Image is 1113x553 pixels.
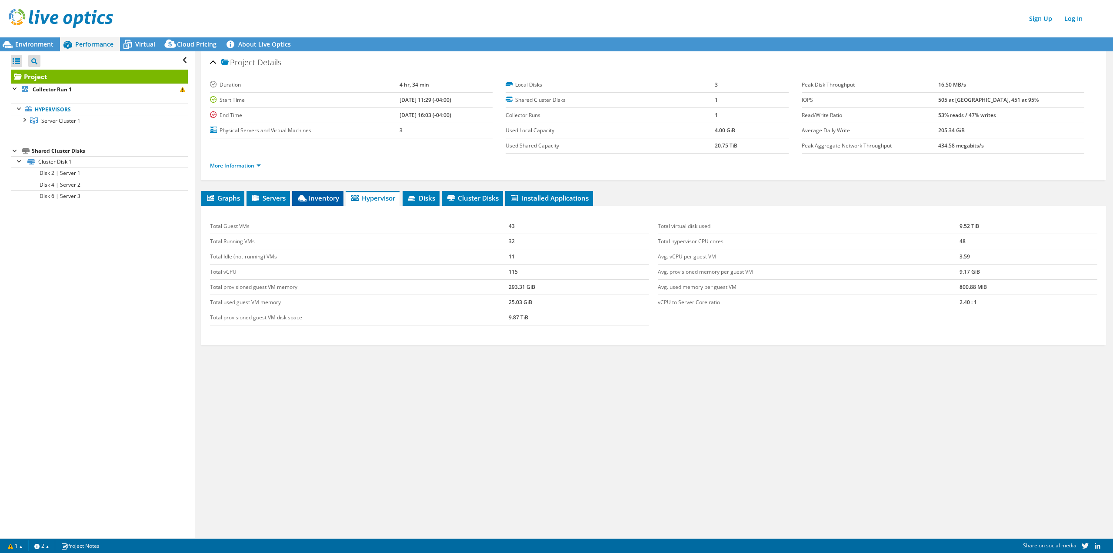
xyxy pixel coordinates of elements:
td: vCPU to Server Core ratio [658,295,960,310]
td: 32 [509,234,650,249]
a: About Live Optics [223,37,297,51]
span: Project [221,58,255,67]
b: 4.00 GiB [715,127,735,134]
label: IOPS [802,96,939,104]
a: 1 [2,540,29,551]
a: Hypervisors [11,104,188,115]
td: Total vCPU [210,265,509,280]
span: Graphs [206,194,240,202]
td: 48 [960,234,1097,249]
a: Collector Run 1 [11,84,188,95]
td: Avg. used memory per guest VM [658,280,960,295]
span: Cluster Disks [446,194,499,202]
span: Environment [15,40,53,48]
label: Shared Cluster Disks [506,96,715,104]
label: Physical Servers and Virtual Machines [210,126,400,135]
b: [DATE] 11:29 (-04:00) [400,96,451,104]
span: Cloud Pricing [177,40,217,48]
a: Log In [1060,12,1087,25]
span: Details [257,57,281,67]
img: live_optics_svg.svg [9,9,113,28]
td: 25.03 GiB [509,295,650,310]
td: Total Guest VMs [210,219,509,234]
a: 2 [28,540,55,551]
b: 3 [400,127,403,134]
label: Collector Runs [506,111,715,120]
label: Read/Write Ratio [802,111,939,120]
td: Total virtual disk used [658,219,960,234]
td: 800.88 MiB [960,280,1097,295]
span: Virtual [135,40,155,48]
a: Server Cluster 1 [11,115,188,126]
label: End Time [210,111,400,120]
label: Used Local Capacity [506,126,715,135]
label: Start Time [210,96,400,104]
span: Disks [407,194,435,202]
td: Total hypervisor CPU cores [658,234,960,249]
a: Project [11,70,188,84]
a: Cluster Disk 1 [11,156,188,168]
td: Total Running VMs [210,234,509,249]
td: 9.87 TiB [509,310,650,325]
b: 505 at [GEOGRAPHIC_DATA], 451 at 95% [938,96,1039,104]
span: Servers [251,194,286,202]
label: Peak Disk Throughput [802,80,939,89]
td: 115 [509,265,650,280]
b: 434.58 megabits/s [938,142,984,149]
span: Hypervisor [350,194,395,202]
a: Disk 4 | Server 2 [11,179,188,190]
td: 11 [509,249,650,265]
td: Total provisioned guest VM disk space [210,310,509,325]
span: Share on social media [1023,542,1076,549]
div: Shared Cluster Disks [32,146,188,156]
span: Performance [75,40,113,48]
td: 3.59 [960,249,1097,265]
label: Used Shared Capacity [506,141,715,150]
td: 9.17 GiB [960,265,1097,280]
a: Sign Up [1025,12,1056,25]
a: More Information [210,162,261,169]
td: 2.40 : 1 [960,295,1097,310]
td: 293.31 GiB [509,280,650,295]
b: Collector Run 1 [33,86,72,93]
a: Disk 6 | Server 3 [11,190,188,201]
b: 16.50 MB/s [938,81,966,88]
b: 3 [715,81,718,88]
label: Average Daily Write [802,126,939,135]
span: Inventory [297,194,339,202]
b: [DATE] 16:03 (-04:00) [400,111,451,119]
td: Total used guest VM memory [210,295,509,310]
b: 1 [715,96,718,104]
td: 43 [509,219,650,234]
b: 4 hr, 34 min [400,81,429,88]
td: Avg. vCPU per guest VM [658,249,960,265]
a: Project Notes [55,540,106,551]
b: 20.75 TiB [715,142,737,149]
span: Installed Applications [510,194,589,202]
b: 1 [715,111,718,119]
label: Local Disks [506,80,715,89]
td: 9.52 TiB [960,219,1097,234]
label: Duration [210,80,400,89]
td: Total provisioned guest VM memory [210,280,509,295]
label: Peak Aggregate Network Throughput [802,141,939,150]
td: Total Idle (not-running) VMs [210,249,509,265]
a: Disk 2 | Server 1 [11,168,188,179]
td: Avg. provisioned memory per guest VM [658,265,960,280]
b: 53% reads / 47% writes [938,111,996,119]
span: Server Cluster 1 [41,117,80,124]
b: 205.34 GiB [938,127,965,134]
